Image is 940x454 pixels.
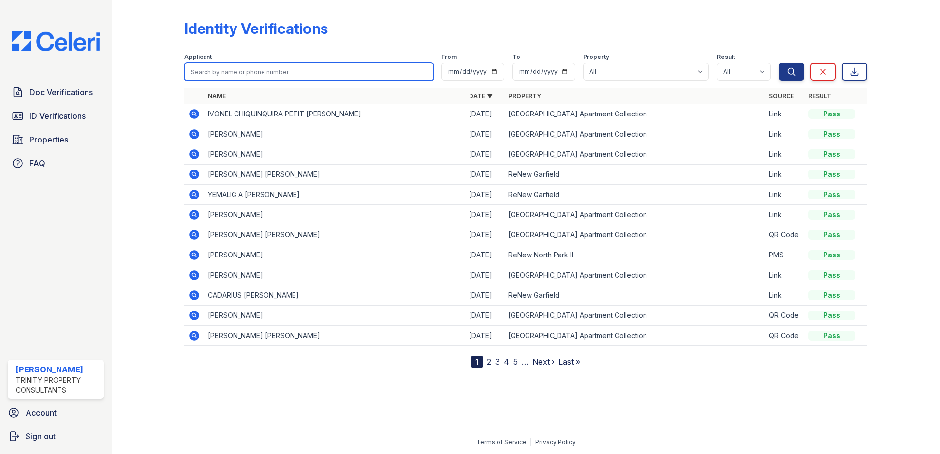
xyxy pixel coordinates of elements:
div: Pass [808,129,855,139]
a: ID Verifications [8,106,104,126]
a: Terms of Service [476,438,527,446]
div: Pass [808,170,855,179]
label: To [512,53,520,61]
td: QR Code [765,326,804,346]
td: [DATE] [465,306,504,326]
div: [PERSON_NAME] [16,364,100,375]
td: [PERSON_NAME] [204,124,465,144]
a: 3 [495,357,500,367]
div: Pass [808,311,855,320]
div: Trinity Property Consultants [16,375,100,395]
td: QR Code [765,225,804,245]
a: 2 [487,357,491,367]
a: Date ▼ [469,92,493,100]
td: IVONEL CHIQUINQUIRA PETIT [PERSON_NAME] [204,104,465,124]
a: Next › [532,357,555,367]
td: Link [765,265,804,285]
a: Name [208,92,226,100]
div: Pass [808,190,855,199]
a: Privacy Policy [535,438,576,446]
td: ReNew Garfield [504,165,765,185]
div: | [530,438,532,446]
td: [DATE] [465,124,504,144]
a: 4 [504,357,509,367]
td: CADARIUS [PERSON_NAME] [204,285,465,306]
td: [DATE] [465,225,504,245]
td: [DATE] [465,265,504,285]
td: [GEOGRAPHIC_DATA] Apartment Collection [504,205,765,225]
div: Pass [808,210,855,220]
div: Identity Verifications [184,20,328,37]
span: … [522,356,529,368]
td: Link [765,124,804,144]
td: QR Code [765,306,804,326]
td: Link [765,285,804,306]
span: Account [26,407,57,419]
label: Applicant [184,53,212,61]
td: ReNew Garfield [504,185,765,205]
div: Pass [808,250,855,260]
td: PMS [765,245,804,265]
span: ID Verifications [29,110,86,122]
label: From [441,53,457,61]
td: [GEOGRAPHIC_DATA] Apartment Collection [504,124,765,144]
td: [DATE] [465,285,504,306]
div: Pass [808,331,855,340]
td: [DATE] [465,326,504,346]
div: Pass [808,270,855,280]
div: Pass [808,230,855,240]
td: [PERSON_NAME] [PERSON_NAME] [204,225,465,245]
td: Link [765,165,804,185]
div: Pass [808,290,855,300]
td: [PERSON_NAME] [204,245,465,265]
label: Property [583,53,609,61]
td: [GEOGRAPHIC_DATA] Apartment Collection [504,144,765,165]
td: [GEOGRAPHIC_DATA] Apartment Collection [504,306,765,326]
a: Sign out [4,426,108,446]
span: Sign out [26,430,56,442]
td: [DATE] [465,185,504,205]
span: Properties [29,134,68,145]
td: Link [765,205,804,225]
td: ReNew North Park II [504,245,765,265]
label: Result [717,53,735,61]
td: [DATE] [465,205,504,225]
input: Search by name or phone number [184,63,434,81]
td: [DATE] [465,104,504,124]
a: 5 [513,357,518,367]
a: Account [4,403,108,423]
span: FAQ [29,157,45,169]
div: Pass [808,149,855,159]
td: [PERSON_NAME] [204,265,465,285]
td: [GEOGRAPHIC_DATA] Apartment Collection [504,225,765,245]
td: [DATE] [465,144,504,165]
td: [PERSON_NAME] [204,205,465,225]
a: Property [508,92,541,100]
td: [PERSON_NAME] [PERSON_NAME] [204,326,465,346]
a: Last » [558,357,580,367]
div: Pass [808,109,855,119]
td: [GEOGRAPHIC_DATA] Apartment Collection [504,326,765,346]
img: CE_Logo_Blue-a8612792a0a2168367f1c8372b55b34899dd931a85d93a1a3d3e32e68fde9ad4.png [4,31,108,51]
td: Link [765,104,804,124]
td: [PERSON_NAME] [204,306,465,326]
a: FAQ [8,153,104,173]
a: Properties [8,130,104,149]
td: [DATE] [465,245,504,265]
td: ReNew Garfield [504,285,765,306]
td: Link [765,185,804,205]
td: Link [765,144,804,165]
a: Source [769,92,794,100]
td: [DATE] [465,165,504,185]
td: [PERSON_NAME] [PERSON_NAME] [204,165,465,185]
td: YEMALIG A [PERSON_NAME] [204,185,465,205]
td: [GEOGRAPHIC_DATA] Apartment Collection [504,265,765,285]
td: [GEOGRAPHIC_DATA] Apartment Collection [504,104,765,124]
span: Doc Verifications [29,86,93,98]
div: 1 [471,356,483,368]
td: [PERSON_NAME] [204,144,465,165]
a: Result [808,92,831,100]
a: Doc Verifications [8,83,104,102]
